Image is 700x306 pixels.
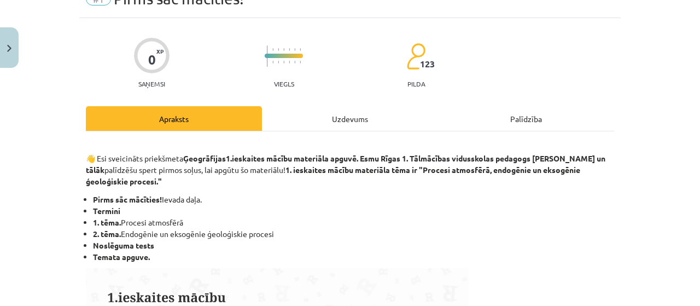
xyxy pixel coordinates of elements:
[294,61,295,63] img: icon-short-line-57e1e144782c952c97e751825c79c345078a6d821885a25fce030b3d8c18986b.svg
[93,206,120,216] strong: Termini
[86,153,605,175] strong: 1.ieskaites mācību materiāla apguvē. Esmu Rīgas 1. Tālmācības vidusskolas pedagogs [PERSON_NAME] ...
[7,45,11,52] img: icon-close-lesson-0947bae3869378f0d4975bcd49f059093ad1ed9edebbc8119c70593378902aed.svg
[93,217,121,227] strong: 1. tēma.
[407,80,425,88] p: pilda
[289,61,290,63] img: icon-short-line-57e1e144782c952c97e751825c79c345078a6d821885a25fce030b3d8c18986b.svg
[278,48,279,51] img: icon-short-line-57e1e144782c952c97e751825c79c345078a6d821885a25fce030b3d8c18986b.svg
[93,229,121,239] strong: 2. tēma.
[93,240,154,250] strong: Noslēguma tests
[93,194,614,205] li: Ievada daļa.
[406,43,425,70] img: students-c634bb4e5e11cddfef0936a35e636f08e4e9abd3cc4e673bd6f9a4125e45ecb1.svg
[93,217,614,228] li: Procesi atmosfērā
[267,45,268,67] img: icon-long-line-d9ea69661e0d244f92f715978eff75569469978d946b2353a9bb055b3ed8787d.svg
[93,194,162,204] strong: Pirms sāc mācīties!
[272,61,273,63] img: icon-short-line-57e1e144782c952c97e751825c79c345078a6d821885a25fce030b3d8c18986b.svg
[438,106,614,131] div: Palīdzība
[93,228,614,240] li: Endogēnie un eksogēnie ģeoloģiskie procesi
[283,61,284,63] img: icon-short-line-57e1e144782c952c97e751825c79c345078a6d821885a25fce030b3d8c18986b.svg
[283,48,284,51] img: icon-short-line-57e1e144782c952c97e751825c79c345078a6d821885a25fce030b3d8c18986b.svg
[134,80,170,88] p: Saņemsi
[86,165,580,186] strong: 1. ieskaites mācību materiāla tēma ir "Procesi atmosfērā, endogēnie un eksogēnie ģeoloģiskie proc...
[93,252,150,262] strong: Temata apguve.
[183,153,226,163] strong: Ģeogrāfijas
[278,61,279,63] img: icon-short-line-57e1e144782c952c97e751825c79c345078a6d821885a25fce030b3d8c18986b.svg
[289,48,290,51] img: icon-short-line-57e1e144782c952c97e751825c79c345078a6d821885a25fce030b3d8c18986b.svg
[274,80,294,88] p: Viegls
[86,141,614,187] p: 👋 Esi sveicināts priekšmeta palīdzēšu spert pirmos soļus, lai apgūtu šo materiālu!
[262,106,438,131] div: Uzdevums
[272,48,273,51] img: icon-short-line-57e1e144782c952c97e751825c79c345078a6d821885a25fce030b3d8c18986b.svg
[86,106,262,131] div: Apraksts
[300,48,301,51] img: icon-short-line-57e1e144782c952c97e751825c79c345078a6d821885a25fce030b3d8c18986b.svg
[294,48,295,51] img: icon-short-line-57e1e144782c952c97e751825c79c345078a6d821885a25fce030b3d8c18986b.svg
[156,48,164,54] span: XP
[148,52,156,67] div: 0
[420,59,435,69] span: 123
[300,61,301,63] img: icon-short-line-57e1e144782c952c97e751825c79c345078a6d821885a25fce030b3d8c18986b.svg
